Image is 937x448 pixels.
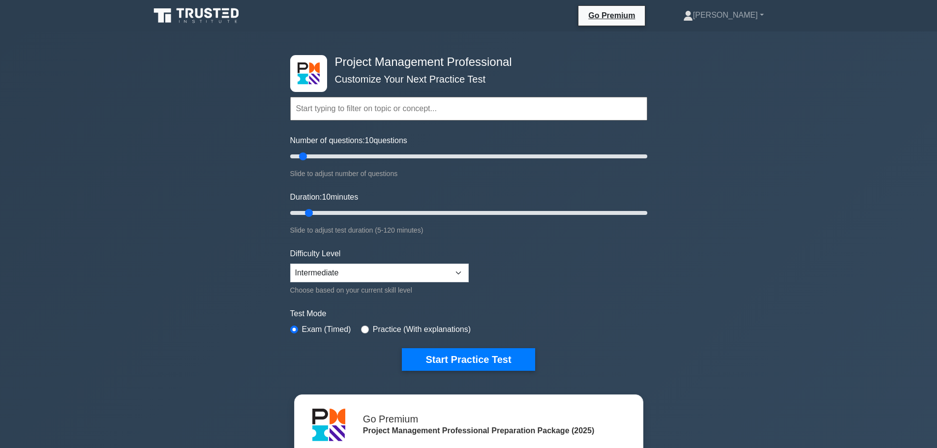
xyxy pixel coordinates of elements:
[331,55,599,69] h4: Project Management Professional
[290,248,341,260] label: Difficulty Level
[290,97,647,120] input: Start typing to filter on topic or concept...
[582,9,641,22] a: Go Premium
[322,193,331,201] span: 10
[302,324,351,335] label: Exam (Timed)
[660,5,787,25] a: [PERSON_NAME]
[290,168,647,179] div: Slide to adjust number of questions
[290,308,647,320] label: Test Mode
[290,284,469,296] div: Choose based on your current skill level
[365,136,374,145] span: 10
[290,191,359,203] label: Duration: minutes
[373,324,471,335] label: Practice (With explanations)
[402,348,535,371] button: Start Practice Test
[290,135,407,147] label: Number of questions: questions
[290,224,647,236] div: Slide to adjust test duration (5-120 minutes)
